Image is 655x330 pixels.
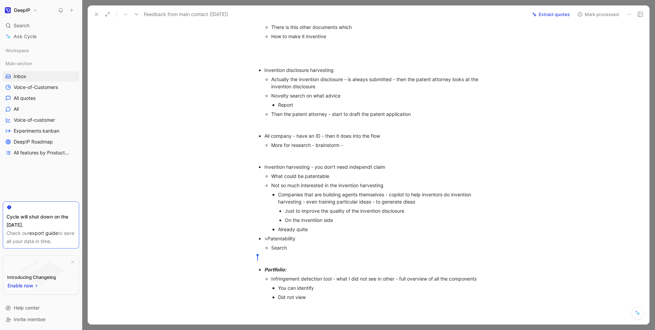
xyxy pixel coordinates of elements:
[7,281,39,290] button: Enable now
[5,60,32,67] span: Main section
[271,275,494,282] div: Infringement detection tool - what I did not see in other - full overview of all the components
[264,163,494,170] div: Invention harvesting - you don’t need independt claim
[574,10,622,19] button: Mark processed
[3,45,79,56] div: Workspace
[271,172,494,180] div: What could be patentable
[278,101,494,108] div: Report
[14,32,37,41] span: Ask Cycle
[3,126,79,136] a: Experiments kanban
[6,213,75,229] div: Cycle will shut down on the [DATE].
[3,93,79,103] a: All quotes
[529,10,573,19] button: Extract quotes
[271,244,494,251] div: Search
[144,10,228,18] span: Feedback from main contact ([DATE])
[5,47,29,54] span: Workspace
[264,132,494,139] div: All company - have an ID - then it does into the flow
[3,314,79,325] div: Invite member
[3,82,79,92] a: Voice-of-Customers
[3,31,79,42] a: Ask Cycle
[3,303,79,313] div: Help center
[3,104,79,114] a: All
[264,267,286,272] em: Portfolio:
[278,284,494,291] div: You can identify
[264,235,494,242] div: >Patentability
[14,316,46,322] span: Invite member
[29,230,58,236] a: export guide
[278,294,494,301] div: Did not view
[278,191,494,205] div: Companies that are building agents themselves - copilot to help inventors do invention harvesting...
[14,149,70,156] span: All features by Product area
[271,76,494,90] div: Actually the invention disclosure - is always submitted - then the patent attorney looks at the i...
[14,73,26,80] span: Inbox
[14,138,53,145] span: DeepIP Roadmap
[285,207,494,214] div: Just to improve the quality of the invention disclosure
[6,229,75,245] div: Check our to save all your data in time.
[3,20,79,31] div: Search
[3,115,79,125] a: Voice-of-customer
[271,182,494,189] div: Not so much interested in the invention harvesting
[14,305,40,311] span: Help center
[14,106,19,112] span: All
[7,273,56,281] div: Introducing Changelog
[14,127,59,134] span: Experiments kanban
[14,21,29,30] span: Search
[271,110,494,118] div: Then the patent attorney - start to draft the patent application
[8,282,34,290] span: Enable now
[14,7,30,13] h1: DeepIP
[264,66,494,74] div: Invention disclosure harvesting
[3,58,79,69] div: Main section
[285,216,494,224] div: On the inventiion side
[9,256,73,290] img: bg-BLZuj68n.svg
[271,92,494,99] div: Novelty search on what advice
[278,226,494,233] div: Already quite
[14,95,35,102] span: All quotes
[3,137,79,147] a: DeepIP Roadmap
[14,84,58,91] span: Voice-of-Customers
[3,148,79,158] a: All features by Product area
[3,5,39,15] button: DeepIPDeepIP
[271,24,494,31] div: There is this other documents which
[271,33,494,40] div: How to make it inventive
[14,117,55,123] span: Voice-of-customer
[3,71,79,81] a: Inbox
[271,141,494,149] div: More for research - brainstorm -
[3,58,79,158] div: Main sectionInboxVoice-of-CustomersAll quotesAllVoice-of-customerExperiments kanbanDeepIP Roadmap...
[4,7,11,14] img: DeepIP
